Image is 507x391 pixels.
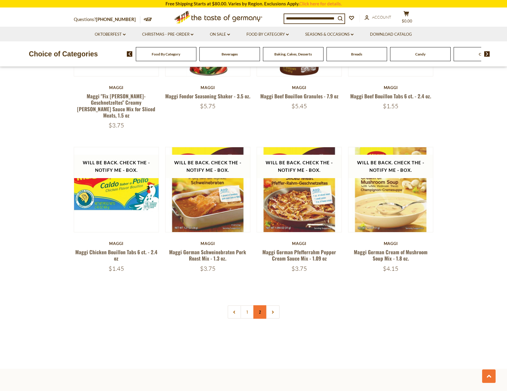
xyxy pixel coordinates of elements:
span: Account [372,15,391,19]
span: $4.15 [383,265,398,272]
img: Maggi [348,147,433,232]
a: Beverages [222,52,238,56]
a: [PHONE_NUMBER] [96,16,136,22]
span: $3.75 [200,265,216,272]
div: Maggi [165,241,251,246]
div: Maggi [74,85,159,90]
a: Account [365,14,391,21]
span: $1.45 [109,265,124,272]
span: $5.75 [200,102,216,110]
a: Candy [415,52,425,56]
span: $1.55 [383,102,398,110]
img: previous arrow [127,51,133,57]
a: Maggi German Pfefferrahm Pepper Cream Sauce Mix - 1.09 oz [262,248,336,262]
a: On Sale [210,31,230,38]
div: Maggi [257,85,342,90]
div: Maggi [74,241,159,246]
a: 1 [240,305,254,319]
a: Seasons & Occasions [305,31,353,38]
a: Oktoberfest [95,31,126,38]
span: $0.00 [402,19,412,23]
img: next arrow [484,51,490,57]
a: Christmas - PRE-ORDER [142,31,193,38]
img: Maggi [257,147,342,232]
a: Baking, Cakes, Desserts [274,52,312,56]
div: Maggi [165,85,251,90]
a: Maggi Beef Bouillon Granules - 7.9 oz [260,92,338,100]
a: 2 [253,305,267,319]
a: Food By Category [152,52,180,56]
div: Maggi [348,85,434,90]
span: $5.45 [291,102,307,110]
div: Maggi [348,241,434,246]
a: Maggi "Fix [PERSON_NAME]-Geschnetzeltes" Creamy [PERSON_NAME] Sauce Mix for Sliced Meats, 1.5 oz [77,92,155,119]
p: Questions? [74,16,140,23]
img: Maggi [74,147,159,232]
a: Maggi Fondor Seasoning Shaker - 3.5 oz. [165,92,250,100]
a: Food By Category [246,31,289,38]
button: $0.00 [398,11,416,26]
span: $3.75 [109,121,124,129]
a: Download Catalog [370,31,412,38]
a: Breads [351,52,362,56]
a: Maggi Chicken Bouillon Tabs 6 ct. - 2.4 oz [75,248,157,262]
a: Maggi Beef Bouillon Tabs 6 ct. - 2.4 oz. [350,92,431,100]
span: $3.75 [291,265,307,272]
a: Maggi German Schweinebraten Pork Roast Mix - 1.3 oz. [169,248,246,262]
a: Maggi German Cream of Mushroom Soup Mix - 1.8 oz. [354,248,428,262]
img: Maggi [166,147,250,232]
div: Maggi [257,241,342,246]
a: Click here for details. [299,1,342,6]
a: Cereal [479,52,489,56]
